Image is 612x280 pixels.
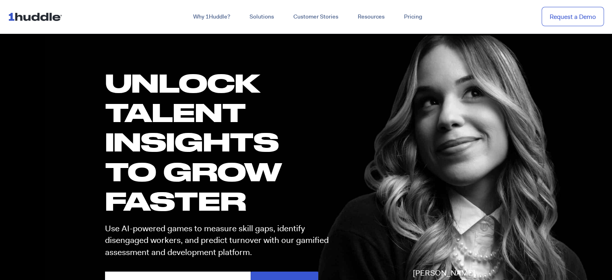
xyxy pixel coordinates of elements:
a: Request a Demo [542,7,604,27]
img: ... [8,9,66,24]
a: Pricing [394,10,432,24]
a: Solutions [240,10,284,24]
p: Use AI-powered games to measure skill gaps, identify disengaged workers, and predict turnover wit... [105,223,348,258]
a: Resources [348,10,394,24]
a: Customer Stories [284,10,348,24]
h1: UNLOCK TALENT INSIGHTS TO GROW FASTER [105,68,348,216]
a: Why 1Huddle? [183,10,240,24]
